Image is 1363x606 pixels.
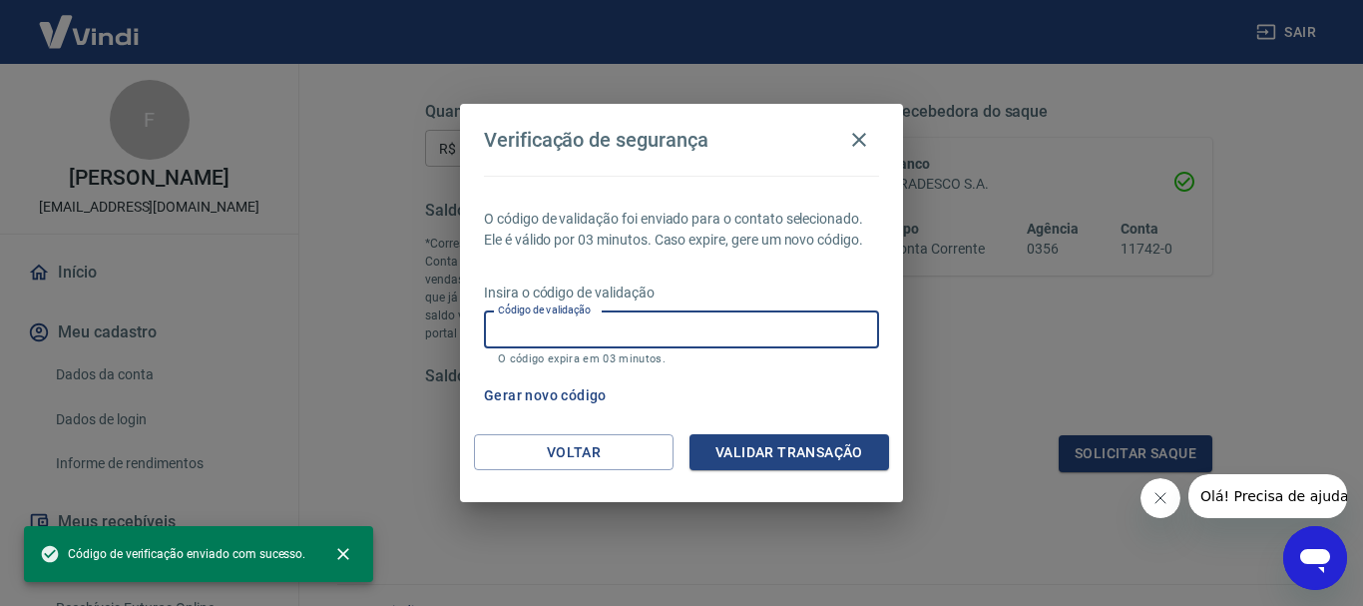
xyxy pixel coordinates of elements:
[476,377,615,414] button: Gerar novo código
[321,532,365,576] button: close
[689,434,889,471] button: Validar transação
[1140,478,1180,518] iframe: Fechar mensagem
[484,209,879,251] p: O código de validação foi enviado para o contato selecionado. Ele é válido por 03 minutos. Caso e...
[1188,474,1347,518] iframe: Mensagem da empresa
[474,434,674,471] button: Voltar
[40,544,305,564] span: Código de verificação enviado com sucesso.
[498,352,865,365] p: O código expira em 03 minutos.
[484,283,879,303] p: Insira o código de validação
[1283,526,1347,590] iframe: Botão para abrir a janela de mensagens
[484,128,708,152] h4: Verificação de segurança
[12,14,168,30] span: Olá! Precisa de ajuda?
[498,303,591,317] label: Código de validação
